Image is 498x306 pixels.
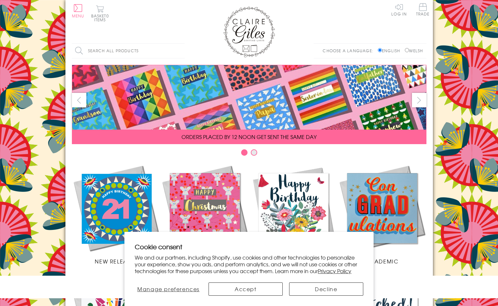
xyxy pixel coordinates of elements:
[323,48,376,54] p: Choose a language:
[161,164,249,265] a: Christmas
[366,257,399,265] span: Academic
[391,3,407,16] a: Log In
[338,164,426,265] a: Academic
[249,164,338,265] a: Birthdays
[91,5,109,22] button: Basket0 items
[289,282,363,296] button: Decline
[94,13,109,23] span: 0 items
[135,254,363,274] p: We and our partners, including Shopify, use cookies and other technologies to personalize your ex...
[416,3,430,16] span: Trade
[241,149,248,156] button: Carousel Page 1 (Current Slide)
[412,93,426,107] button: next
[378,48,382,52] input: English
[223,6,275,57] img: Claire Giles Greetings Cards
[178,44,185,58] input: Search
[72,93,86,107] button: prev
[135,242,363,251] h2: Cookie consent
[405,48,409,52] input: Welsh
[209,282,283,296] button: Accept
[72,44,185,58] input: Search all products
[72,149,426,159] div: Carousel Pagination
[95,257,137,265] span: New Releases
[72,13,84,19] span: Menu
[251,149,257,156] button: Carousel Page 2
[137,285,200,293] span: Manage preferences
[405,48,423,54] label: Welsh
[416,3,430,17] a: Trade
[318,267,351,275] a: Privacy Policy
[135,282,202,296] button: Manage preferences
[378,48,403,54] label: English
[72,164,161,265] a: New Releases
[181,133,317,141] span: ORDERS PLACED BY 12 NOON GET SENT THE SAME DAY
[72,4,84,18] button: Menu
